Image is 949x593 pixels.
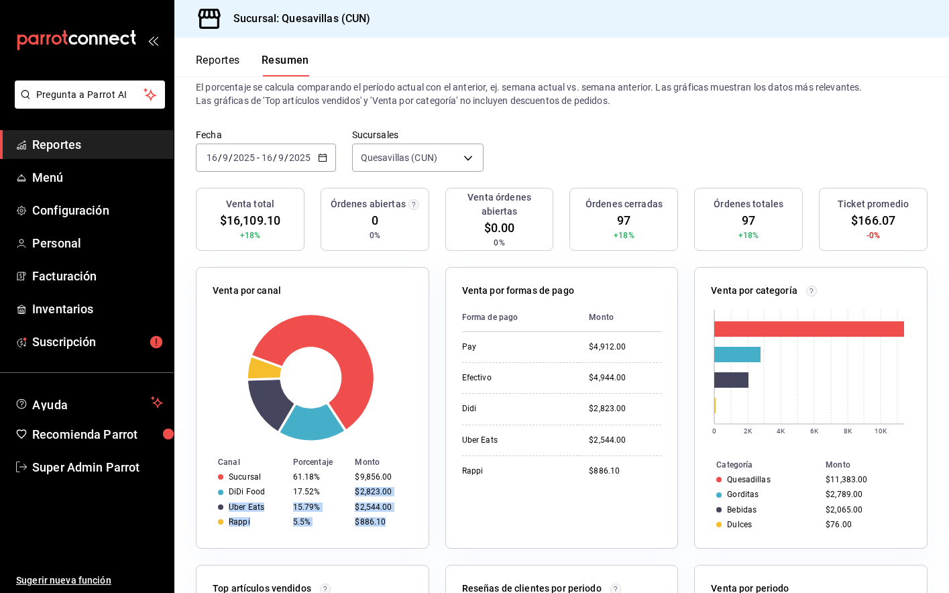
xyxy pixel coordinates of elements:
[278,152,284,163] input: --
[614,229,634,241] span: +18%
[222,152,229,163] input: --
[711,284,797,298] p: Venta por categoría
[293,502,345,512] div: 15.79%
[578,303,661,332] th: Monto
[451,191,548,219] h3: Venta órdenes abiertas
[742,211,755,229] span: 97
[16,574,163,588] span: Sugerir nueva función
[727,475,770,484] div: Quesadillas
[32,267,163,285] span: Facturación
[32,300,163,318] span: Inventarios
[32,201,163,219] span: Configuración
[15,80,165,109] button: Pregunta a Parrot AI
[273,152,277,163] span: /
[589,403,661,415] div: $2,823.00
[197,455,288,470] th: Canal
[32,458,163,476] span: Super Admin Parrot
[494,237,504,249] span: 0%
[196,130,336,140] label: Fecha
[589,435,661,446] div: $2,544.00
[462,341,568,353] div: Pay
[32,136,163,154] span: Reportes
[462,372,568,384] div: Efectivo
[462,435,568,446] div: Uber Eats
[226,197,274,211] h3: Venta total
[352,130,484,140] label: Sucursales
[462,466,568,477] div: Rappi
[229,487,265,496] div: DiDi Food
[288,152,311,163] input: ----
[484,219,515,237] span: $0.00
[826,520,905,529] div: $76.00
[9,97,165,111] a: Pregunta a Parrot AI
[695,457,820,472] th: Categoría
[370,229,380,241] span: 0%
[229,517,250,527] div: Rappi
[462,303,579,332] th: Forma de pago
[349,455,428,470] th: Monto
[355,502,406,512] div: $2,544.00
[838,197,909,211] h3: Ticket promedio
[220,211,280,229] span: $16,109.10
[589,341,661,353] div: $4,912.00
[617,211,630,229] span: 97
[826,505,905,515] div: $2,065.00
[229,502,264,512] div: Uber Eats
[355,472,406,482] div: $9,856.00
[288,455,350,470] th: Porcentaje
[589,372,661,384] div: $4,944.00
[875,427,887,435] text: 10K
[293,472,345,482] div: 61.18%
[32,394,146,411] span: Ayuda
[462,403,568,415] div: Didi
[844,427,852,435] text: 8K
[727,490,759,499] div: Gorditas
[261,152,273,163] input: --
[284,152,288,163] span: /
[229,472,261,482] div: Sucursal
[223,11,371,27] h3: Sucursal: Quesavillas (CUN)
[196,54,240,76] button: Reportes
[229,152,233,163] span: /
[293,487,345,496] div: 17.52%
[714,197,783,211] h3: Órdenes totales
[257,152,260,163] span: -
[738,229,759,241] span: +18%
[331,197,406,211] h3: Órdenes abiertas
[727,520,752,529] div: Dulces
[727,505,757,515] div: Bebidas
[218,152,222,163] span: /
[361,151,437,164] span: Quesavillas (CUN)
[233,152,256,163] input: ----
[589,466,661,477] div: $886.10
[826,490,905,499] div: $2,789.00
[462,284,574,298] p: Venta por formas de pago
[262,54,309,76] button: Resumen
[32,333,163,351] span: Suscripción
[240,229,261,241] span: +18%
[196,54,309,76] div: navigation tabs
[585,197,663,211] h3: Órdenes cerradas
[293,517,345,527] div: 5.5%
[213,284,281,298] p: Venta por canal
[826,475,905,484] div: $11,383.00
[820,457,927,472] th: Monto
[206,152,218,163] input: --
[32,425,163,443] span: Recomienda Parrot
[36,88,144,102] span: Pregunta a Parrot AI
[851,211,895,229] span: $166.07
[867,229,880,241] span: -0%
[32,234,163,252] span: Personal
[355,487,406,496] div: $2,823.00
[744,427,752,435] text: 2K
[148,35,158,46] button: open_drawer_menu
[777,427,785,435] text: 4K
[196,80,928,107] p: El porcentaje se calcula comparando el período actual con el anterior, ej. semana actual vs. sema...
[372,211,378,229] span: 0
[810,427,819,435] text: 6K
[355,517,406,527] div: $886.10
[32,168,163,186] span: Menú
[712,427,716,435] text: 0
